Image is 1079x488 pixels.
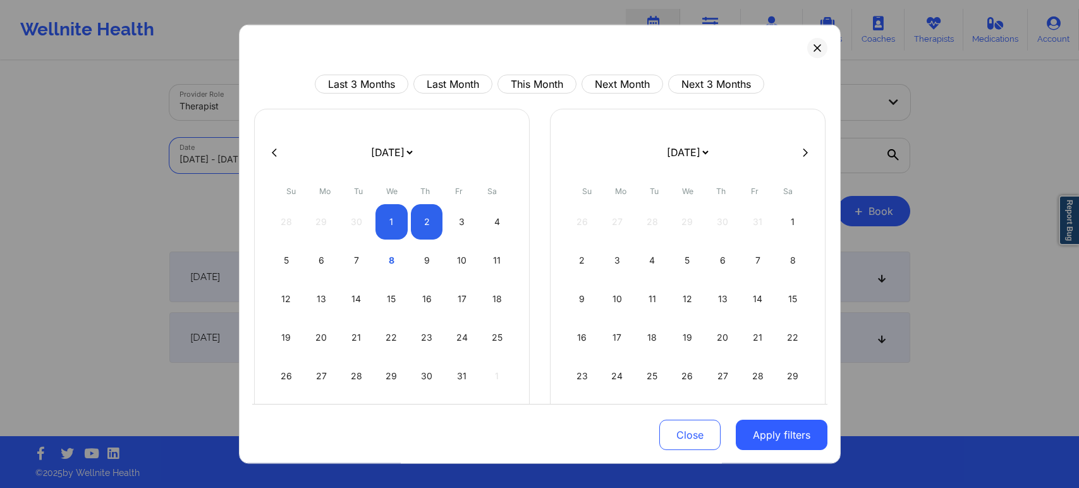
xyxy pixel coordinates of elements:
div: Thu Nov 20 2025 [707,320,739,355]
div: Wed Oct 01 2025 [375,204,408,240]
div: Fri Oct 24 2025 [446,320,478,355]
abbr: Sunday [286,186,296,196]
div: Mon Nov 03 2025 [601,243,633,278]
abbr: Saturday [487,186,497,196]
div: Mon Nov 24 2025 [601,358,633,394]
abbr: Monday [615,186,626,196]
div: Wed Nov 12 2025 [671,281,704,317]
div: Sat Nov 01 2025 [777,204,809,240]
div: Tue Oct 21 2025 [341,320,373,355]
div: Tue Nov 11 2025 [637,281,669,317]
div: Sun Nov 02 2025 [566,243,599,278]
div: Fri Oct 10 2025 [446,243,478,278]
div: Fri Nov 21 2025 [741,320,774,355]
div: Tue Nov 25 2025 [637,358,669,394]
abbr: Sunday [582,186,592,196]
div: Sat Oct 11 2025 [481,243,513,278]
div: Sat Oct 25 2025 [481,320,513,355]
div: Fri Nov 14 2025 [741,281,774,317]
abbr: Wednesday [682,186,693,196]
div: Thu Nov 13 2025 [707,281,739,317]
div: Mon Nov 10 2025 [601,281,633,317]
div: Sat Nov 22 2025 [777,320,809,355]
div: Fri Oct 17 2025 [446,281,478,317]
button: Apply filters [736,420,827,450]
div: Wed Nov 05 2025 [671,243,704,278]
div: Sun Nov 23 2025 [566,358,599,394]
div: Mon Oct 06 2025 [305,243,338,278]
div: Fri Nov 07 2025 [741,243,774,278]
div: Wed Oct 08 2025 [375,243,408,278]
div: Mon Oct 27 2025 [305,358,338,394]
div: Thu Oct 09 2025 [411,243,443,278]
div: Thu Oct 30 2025 [411,358,443,394]
div: Tue Oct 07 2025 [341,243,373,278]
div: Mon Oct 20 2025 [305,320,338,355]
button: Next Month [582,75,663,94]
div: Sun Nov 30 2025 [566,397,599,432]
div: Fri Nov 28 2025 [741,358,774,394]
div: Sat Nov 29 2025 [777,358,809,394]
div: Sat Oct 18 2025 [481,281,513,317]
div: Sat Oct 04 2025 [481,204,513,240]
button: Last 3 Months [315,75,408,94]
div: Mon Oct 13 2025 [305,281,338,317]
div: Sun Nov 09 2025 [566,281,599,317]
div: Wed Nov 19 2025 [671,320,704,355]
abbr: Tuesday [650,186,659,196]
div: Thu Nov 06 2025 [707,243,739,278]
div: Thu Oct 23 2025 [411,320,443,355]
div: Sun Oct 19 2025 [271,320,303,355]
button: Last Month [413,75,492,94]
div: Thu Oct 16 2025 [411,281,443,317]
div: Fri Oct 03 2025 [446,204,478,240]
abbr: Friday [751,186,759,196]
div: Wed Oct 29 2025 [375,358,408,394]
div: Tue Oct 28 2025 [341,358,373,394]
div: Tue Nov 04 2025 [637,243,669,278]
abbr: Tuesday [354,186,363,196]
div: Tue Oct 14 2025 [341,281,373,317]
abbr: Friday [455,186,463,196]
div: Sun Oct 05 2025 [271,243,303,278]
div: Sun Oct 26 2025 [271,358,303,394]
div: Thu Nov 27 2025 [707,358,739,394]
button: This Month [497,75,576,94]
abbr: Monday [319,186,331,196]
abbr: Saturday [783,186,793,196]
div: Wed Nov 26 2025 [671,358,704,394]
div: Sat Nov 08 2025 [777,243,809,278]
div: Wed Oct 22 2025 [375,320,408,355]
abbr: Thursday [716,186,726,196]
div: Sun Oct 12 2025 [271,281,303,317]
abbr: Wednesday [386,186,398,196]
div: Thu Oct 02 2025 [411,204,443,240]
div: Tue Nov 18 2025 [637,320,669,355]
button: Next 3 Months [668,75,764,94]
div: Fri Oct 31 2025 [446,358,478,394]
div: Wed Oct 15 2025 [375,281,408,317]
div: Sat Nov 15 2025 [777,281,809,317]
div: Sun Nov 16 2025 [566,320,599,355]
abbr: Thursday [420,186,430,196]
button: Close [659,420,721,450]
div: Mon Nov 17 2025 [601,320,633,355]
